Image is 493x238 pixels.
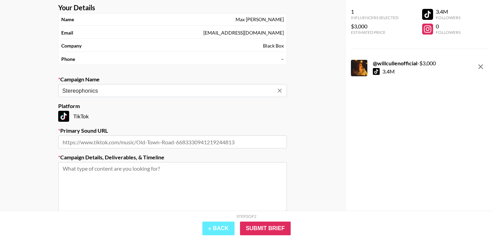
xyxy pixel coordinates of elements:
[351,30,399,35] div: Estimated Price
[351,23,399,30] div: $3,000
[275,86,285,95] button: Clear
[61,43,81,49] strong: Company
[62,87,274,95] input: Old Town Road - Lil Nas X + Billy Ray Cyrus
[61,30,73,36] strong: Email
[61,56,75,62] strong: Phone
[436,8,460,15] div: 3.4M
[240,222,291,235] input: Submit Brief
[58,103,287,109] label: Platform
[58,135,287,148] input: https://www.tiktok.com/music/Old-Town-Road-6683330941219244813
[58,111,69,122] img: TikTok
[202,222,235,235] button: « Back
[351,15,399,20] div: Influencers Selected
[436,15,460,20] div: Followers
[474,60,488,74] button: remove
[58,127,287,134] label: Primary Sound URL
[236,16,284,23] div: Max [PERSON_NAME]
[373,60,436,67] div: - $ 3,000
[263,43,284,49] div: Black Box
[58,3,95,12] strong: Your Details
[58,111,287,122] div: TikTok
[203,30,284,36] div: [EMAIL_ADDRESS][DOMAIN_NAME]
[373,60,417,66] strong: @ willcullenofficial
[58,76,287,83] label: Campaign Name
[436,23,460,30] div: 0
[351,8,399,15] div: 1
[382,68,395,75] div: 3.4M
[436,30,460,35] div: Followers
[281,56,284,62] div: –
[61,16,74,23] strong: Name
[58,154,287,161] label: Campaign Details, Deliverables, & Timeline
[237,214,256,219] div: Step 2 of 2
